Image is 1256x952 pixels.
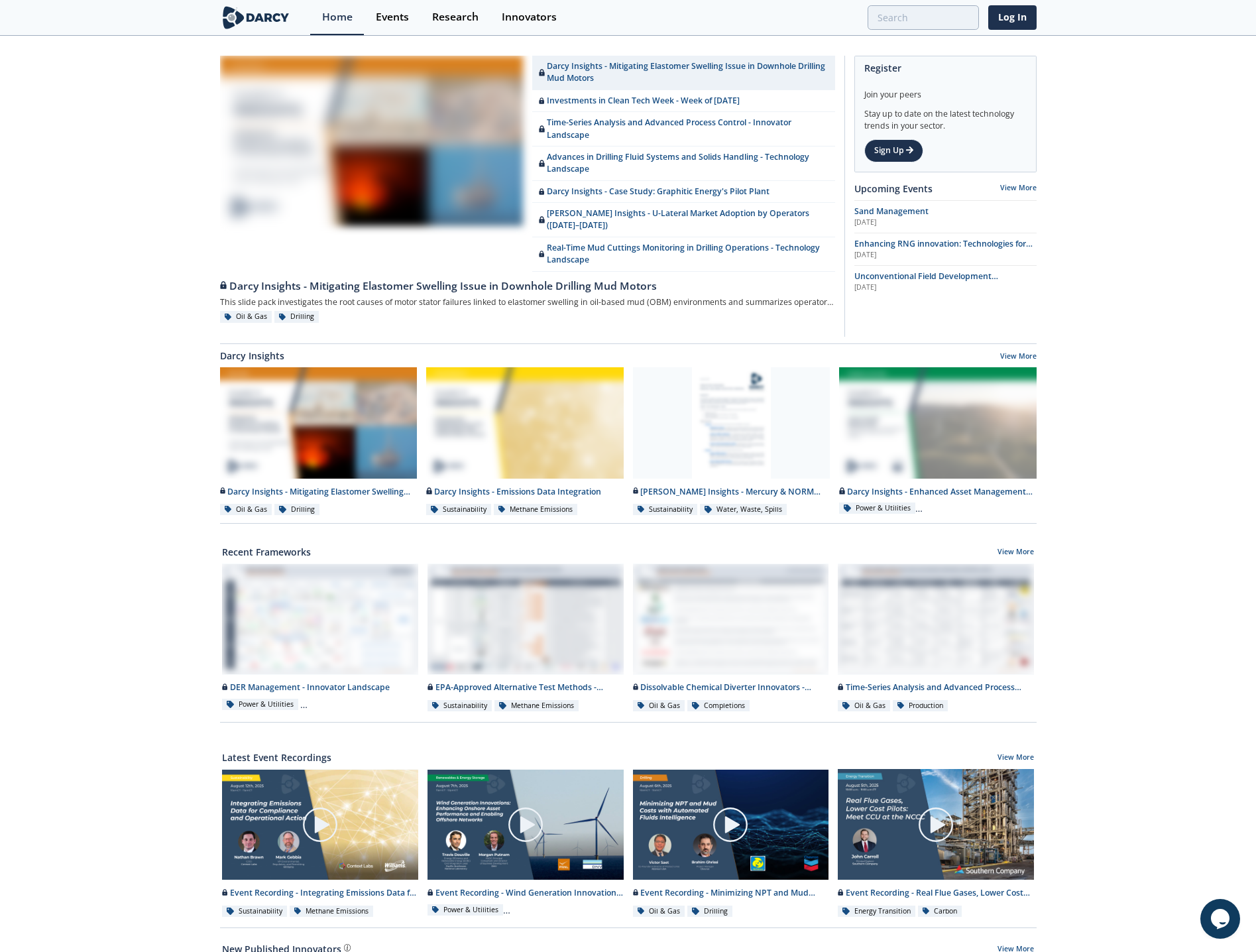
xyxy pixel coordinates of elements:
div: Event Recording - Integrating Emissions Data for Compliance and Operational Action [222,887,418,899]
div: Darcy Insights - Mitigating Elastomer Swelling Issue in Downhole Drilling Mud Motors [220,486,418,498]
a: Darcy Insights - Enhanced Asset Management (O&M) for Onshore Wind Farms preview Darcy Insights - ... [834,367,1041,516]
a: Darcy Insights - Mercury & NORM Detection and Decontamination preview [PERSON_NAME] Insights - Me... [628,367,835,516]
div: Methane Emissions [494,700,579,712]
div: Sustainability [633,504,698,516]
div: Sustainability [222,906,287,918]
a: View More [1000,351,1037,363]
div: Power & Utilities [222,699,298,711]
a: DER Management - Innovator Landscape preview DER Management - Innovator Landscape Power & Utilities [217,564,423,713]
div: Dissolvable Chemical Diverter Innovators - Innovator Landscape [633,682,829,693]
span: Sand Management [854,206,929,217]
div: Sustainability [426,504,491,516]
div: Oil & Gas [220,504,272,516]
a: Sign Up [864,139,923,162]
a: Darcy Insights [220,349,284,363]
a: Unconventional Field Development Optimization through Geochemical Fingerprinting Technology [DATE] [854,270,1037,293]
a: Investments in Clean Tech Week - Week of [DATE] [532,90,835,112]
div: Home [322,12,353,23]
div: Register [864,56,1027,80]
div: Oil & Gas [633,700,685,712]
a: View More [998,752,1034,764]
a: Video Content Event Recording - Wind Generation Innovations: Enhancing Onshore Asset Performance ... [423,769,628,918]
a: View More [998,547,1034,559]
a: Advances in Drilling Fluid Systems and Solids Handling - Technology Landscape [532,147,835,181]
a: Video Content Event Recording - Real Flue Gases, Lower Cost Pilots: Meet CCU at the NCCC Energy T... [833,769,1039,918]
div: Darcy Insights - Emissions Data Integration [426,486,624,498]
a: Darcy Insights - Mitigating Elastomer Swelling Issue in Downhole Drilling Mud Motors [532,56,835,90]
a: Time-Series Analysis and Advanced Process Control - Innovator Landscape preview Time-Series Analy... [833,564,1039,713]
div: Innovators [502,12,557,23]
img: play-chapters-gray.svg [917,806,954,843]
div: Production [893,700,948,712]
div: Sustainability [428,700,492,712]
img: Video Content [838,769,1034,880]
a: Latest Event Recordings [222,750,331,764]
div: Energy Transition [838,906,915,918]
a: Upcoming Events [854,182,933,196]
a: Enhancing RNG innovation: Technologies for Sustainable Energy [DATE] [854,238,1037,261]
span: Enhancing RNG innovation: Technologies for Sustainable Energy [854,238,1033,261]
img: logo-wide.svg [220,6,292,29]
div: [DATE] [854,282,1037,293]
a: Darcy Insights - Emissions Data Integration preview Darcy Insights - Emissions Data Integration S... [422,367,628,516]
div: EPA-Approved Alternative Test Methods - Innovator Comparison [428,682,624,693]
div: Carbon [918,906,962,918]
a: Log In [988,5,1037,30]
img: Video Content [633,770,829,880]
div: Oil & Gas [838,700,890,712]
a: Time-Series Analysis and Advanced Process Control - Innovator Landscape [532,112,835,147]
div: Darcy Insights - Mitigating Elastomer Swelling Issue in Downhole Drilling Mud Motors [220,278,835,294]
img: Video Content [428,770,624,880]
iframe: chat widget [1200,899,1243,939]
a: Real-Time Mud Cuttings Monitoring in Drilling Operations - Technology Landscape [532,237,835,272]
div: Darcy Insights - Enhanced Asset Management (O&M) for Onshore Wind Farms [839,486,1037,498]
div: [PERSON_NAME] Insights - Mercury & NORM Detection and [MEDICAL_DATA] [633,486,830,498]
img: play-chapters-gray.svg [507,806,544,843]
img: Video Content [222,770,418,880]
img: play-chapters-gray.svg [302,806,339,843]
a: Darcy Insights - Mitigating Elastomer Swelling Issue in Downhole Drilling Mud Motors [220,272,835,294]
div: Drilling [687,906,732,918]
a: Video Content Event Recording - Minimizing NPT and Mud Costs with Automated Fluids Intelligence O... [628,769,834,918]
div: Methane Emissions [494,504,578,516]
div: Time-Series Analysis and Advanced Process Control - Innovator Landscape [838,682,1034,693]
a: Video Content Event Recording - Integrating Emissions Data for Compliance and Operational Action ... [217,769,423,918]
a: View More [1000,183,1037,192]
img: play-chapters-gray.svg [712,806,749,843]
div: Drilling [274,504,319,516]
img: information.svg [344,944,351,951]
span: Unconventional Field Development Optimization through Geochemical Fingerprinting Technology [854,270,998,306]
div: Stay up to date on the latest technology trends in your sector. [864,101,1027,132]
div: Oil & Gas [633,906,685,918]
div: Drilling [274,311,319,323]
div: Event Recording - Real Flue Gases, Lower Cost Pilots: Meet CCU at the NCCC [838,887,1034,899]
div: Power & Utilities [839,503,915,514]
a: Darcy Insights - Case Study: Graphitic Energy's Pilot Plant [532,181,835,203]
div: Water, Waste, Spills [700,504,787,516]
a: Sand Management [DATE] [854,206,1037,228]
div: Join your peers [864,80,1027,101]
div: [DATE] [854,217,1037,228]
div: Event Recording - Minimizing NPT and Mud Costs with Automated Fluids Intelligence [633,887,829,899]
div: Research [432,12,479,23]
div: Methane Emissions [290,906,374,918]
a: Recent Frameworks [222,545,311,559]
a: EPA-Approved Alternative Test Methods - Innovator Comparison preview EPA-Approved Alternative Tes... [423,564,628,713]
div: Oil & Gas [220,311,272,323]
div: Event Recording - Wind Generation Innovations: Enhancing Onshore Asset Performance and Enabling O... [428,887,624,899]
div: Events [376,12,409,23]
div: This slide pack investigates the root causes of motor stator failures linked to elastomer swellin... [220,294,835,311]
div: Completions [687,700,750,712]
div: DER Management - Innovator Landscape [222,682,418,693]
a: Darcy Insights - Mitigating Elastomer Swelling Issue in Downhole Drilling Mud Motors preview Darc... [215,367,422,516]
div: [DATE] [854,250,1037,261]
div: Power & Utilities [428,904,504,916]
a: Dissolvable Chemical Diverter Innovators - Innovator Landscape preview Dissolvable Chemical Diver... [628,564,834,713]
input: Advanced Search [868,5,979,30]
a: [PERSON_NAME] Insights - U-Lateral Market Adoption by Operators ([DATE]–[DATE]) [532,203,835,237]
